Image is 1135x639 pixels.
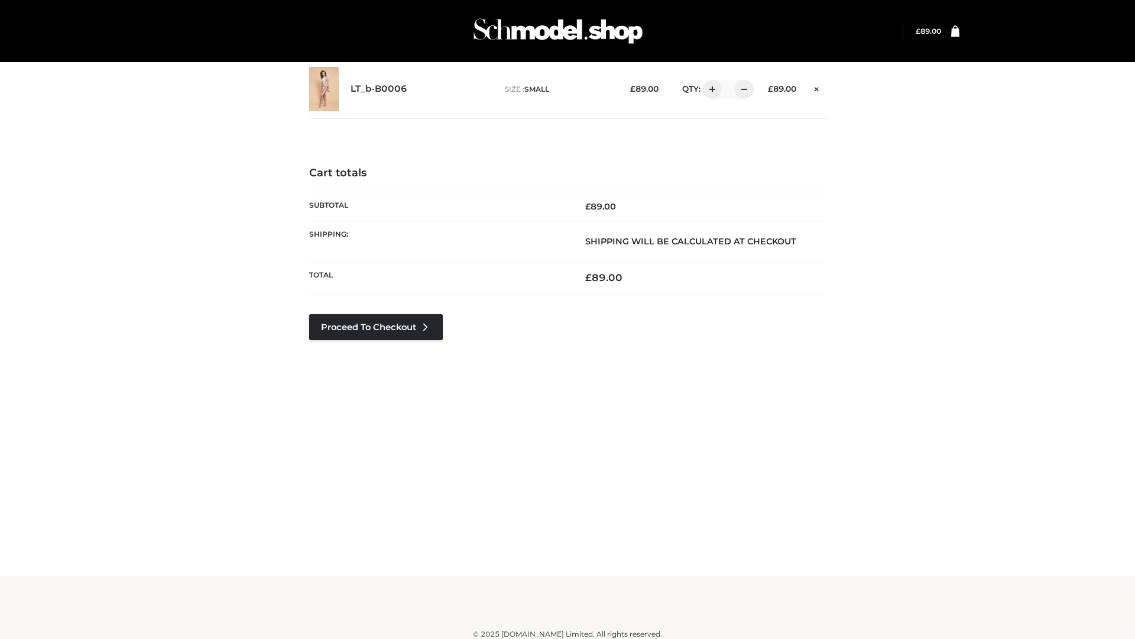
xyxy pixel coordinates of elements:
[309,314,443,340] a: Proceed to Checkout
[768,84,773,93] span: £
[630,84,659,93] bdi: 89.00
[916,27,941,35] a: £89.00
[505,84,612,95] p: size :
[309,192,567,221] th: Subtotal
[585,272,592,283] span: £
[585,201,591,212] span: £
[808,80,826,95] a: Remove this item
[630,84,635,93] span: £
[670,80,750,99] div: QTY:
[916,27,941,35] bdi: 89.00
[524,85,549,93] span: SMALL
[309,167,826,180] h4: Cart totals
[309,221,567,262] th: Shipping:
[469,8,647,54] img: Schmodel Admin 964
[309,262,567,293] th: Total
[585,272,622,283] bdi: 89.00
[585,236,796,247] strong: Shipping will be calculated at checkout
[585,201,616,212] bdi: 89.00
[916,27,920,35] span: £
[351,83,407,95] a: LT_b-B0006
[768,84,796,93] bdi: 89.00
[309,67,339,111] img: LT_b-B0006 - SMALL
